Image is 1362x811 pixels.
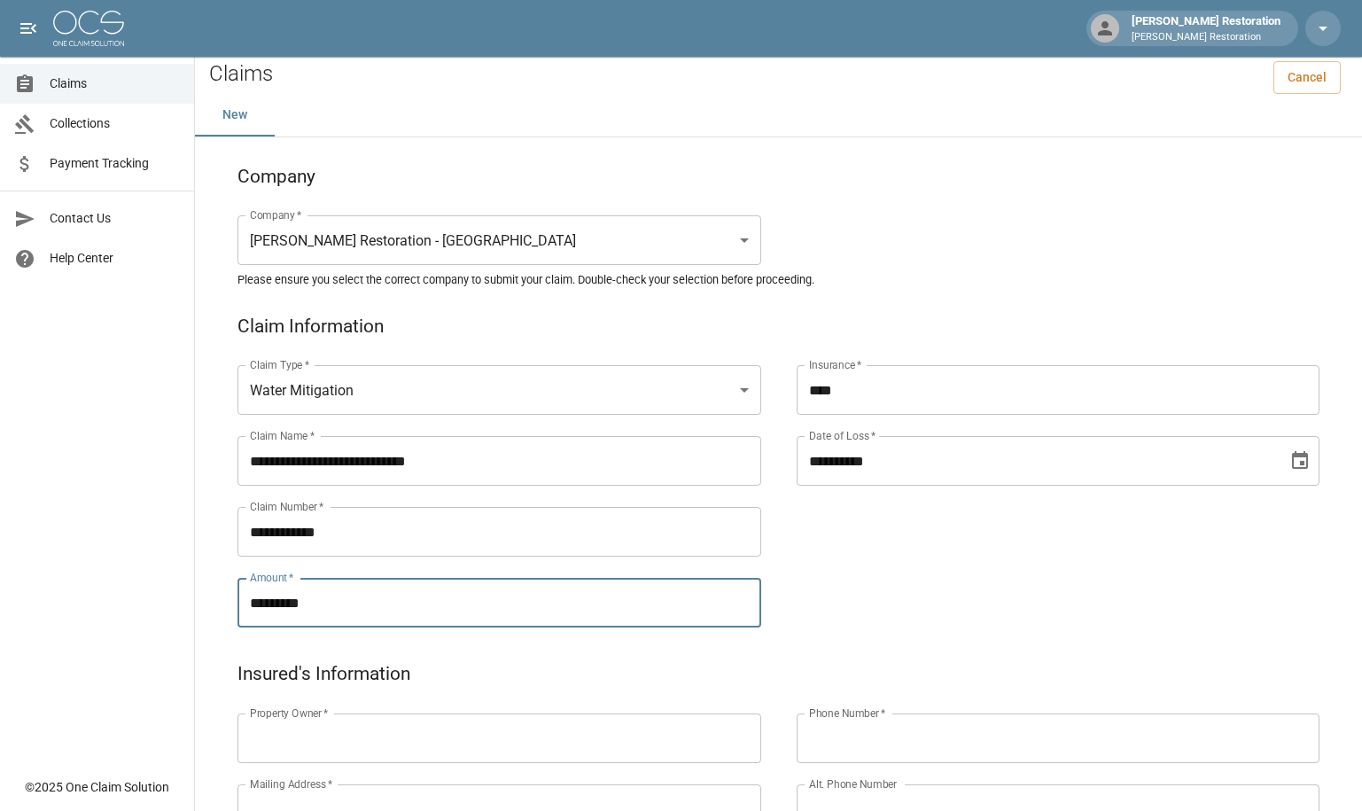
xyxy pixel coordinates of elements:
[195,94,1362,136] div: dynamic tabs
[209,61,273,87] h2: Claims
[11,11,46,46] button: open drawer
[50,249,180,268] span: Help Center
[237,272,1319,287] h5: Please ensure you select the correct company to submit your claim. Double-check your selection be...
[809,776,897,792] label: Alt. Phone Number
[809,428,876,443] label: Date of Loss
[50,74,180,93] span: Claims
[237,215,761,265] div: [PERSON_NAME] Restoration - [GEOGRAPHIC_DATA]
[809,706,885,721] label: Phone Number
[1132,30,1280,45] p: [PERSON_NAME] Restoration
[250,428,315,443] label: Claim Name
[50,114,180,133] span: Collections
[50,209,180,228] span: Contact Us
[809,357,861,372] label: Insurance
[250,776,332,792] label: Mailing Address
[53,11,124,46] img: ocs-logo-white-transparent.png
[25,778,169,796] div: © 2025 One Claim Solution
[250,706,329,721] label: Property Owner
[50,154,180,173] span: Payment Tracking
[250,570,294,585] label: Amount
[250,357,309,372] label: Claim Type
[1125,12,1288,44] div: [PERSON_NAME] Restoration
[250,499,323,514] label: Claim Number
[237,365,761,415] div: Water Mitigation
[1273,61,1341,94] a: Cancel
[250,207,302,222] label: Company
[1282,443,1318,479] button: Choose date, selected date is Aug 12, 2025
[195,94,275,136] button: New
